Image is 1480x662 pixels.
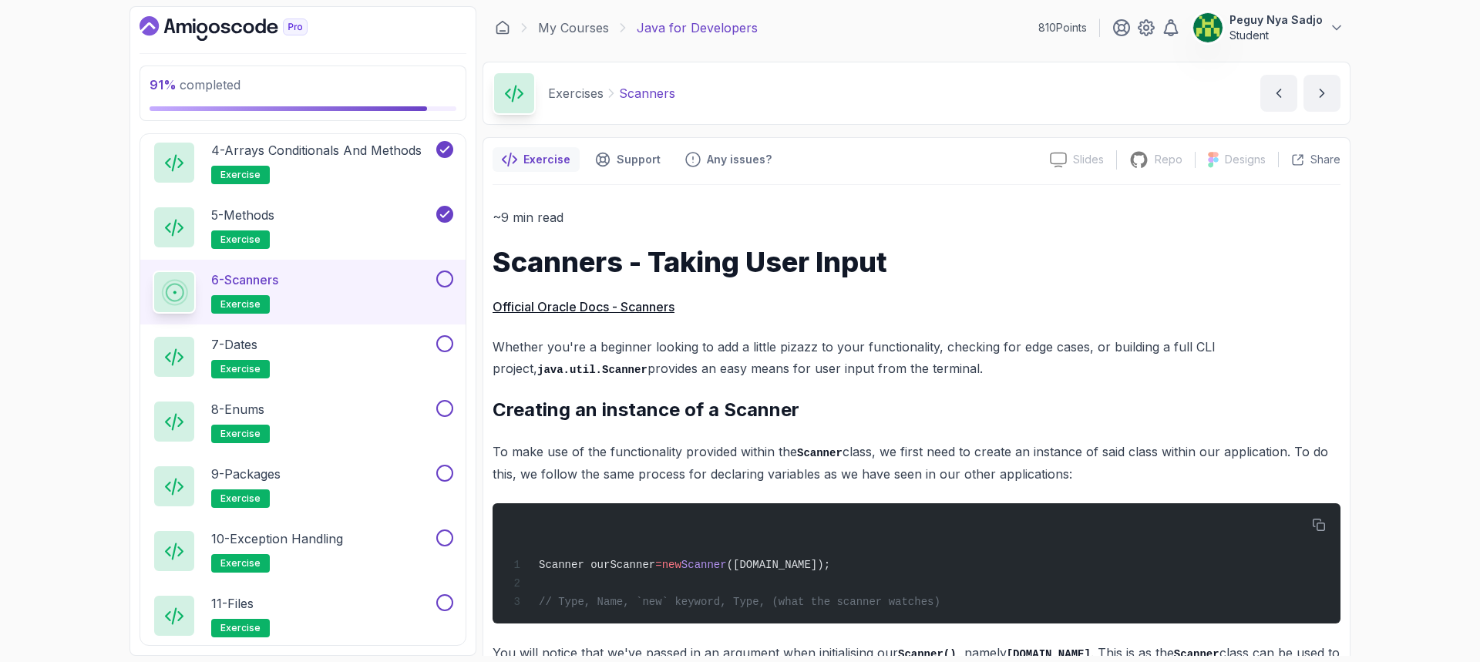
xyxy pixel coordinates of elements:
a: My Courses [538,18,609,37]
button: 6-Scannersexercise [153,271,453,314]
p: Repo [1155,152,1182,167]
p: Share [1310,152,1340,167]
h2: Creating an instance of a Scanner [493,398,1340,422]
p: 810 Points [1038,20,1087,35]
span: ([DOMAIN_NAME]); [727,559,830,571]
span: Scanner ourScanner [539,559,655,571]
span: exercise [220,622,261,634]
code: Scanner [1174,648,1219,660]
span: exercise [220,169,261,181]
code: Scanner() [898,648,957,660]
code: [DOMAIN_NAME] [1007,648,1091,660]
button: 8-Enumsexercise [153,400,453,443]
a: Dashboard [495,20,510,35]
p: 7 - Dates [211,335,257,354]
span: new [662,559,681,571]
button: user profile imagePeguy Nya SadjoStudent [1192,12,1344,43]
p: ~9 min read [493,207,1340,228]
span: = [655,559,661,571]
p: Exercise [523,152,570,167]
p: Java for Developers [637,18,758,37]
a: Dashboard [140,16,343,41]
p: To make use of the functionality provided within the class, we first need to create an instance o... [493,441,1340,485]
button: Share [1278,152,1340,167]
button: Support button [586,147,670,172]
button: 4-Arrays Conditionals and Methodsexercise [153,141,453,184]
button: previous content [1260,75,1297,112]
span: // Type, Name, `new` keyword, Type, (what the scanner watches) [539,596,940,608]
span: exercise [220,298,261,311]
p: Designs [1225,152,1266,167]
span: exercise [220,557,261,570]
button: 7-Datesexercise [153,335,453,378]
p: Whether you're a beginner looking to add a little pizazz to your functionality, checking for edge... [493,336,1340,380]
span: Scanner [681,559,727,571]
button: 9-Packagesexercise [153,465,453,508]
p: 4 - Arrays Conditionals and Methods [211,141,422,160]
p: 5 - Methods [211,206,274,224]
a: Official Oracle Docs - Scanners [493,299,674,314]
p: 9 - Packages [211,465,281,483]
span: exercise [220,492,261,505]
p: Any issues? [707,152,772,167]
p: 11 - Files [211,594,254,613]
span: exercise [220,428,261,440]
p: 10 - Exception Handling [211,529,343,548]
h1: Scanners - Taking User Input [493,247,1340,277]
button: 11-Filesexercise [153,594,453,637]
p: Peguy Nya Sadjo [1229,12,1323,28]
p: Support [617,152,661,167]
p: Slides [1073,152,1104,167]
span: exercise [220,234,261,246]
p: 6 - Scanners [211,271,278,289]
code: Scanner [797,447,843,459]
p: 8 - Enums [211,400,264,418]
img: user profile image [1193,13,1223,42]
span: exercise [220,363,261,375]
code: java.util.Scanner [537,364,647,376]
p: Scanners [619,84,675,102]
span: 91 % [150,77,177,92]
p: Student [1229,28,1323,43]
button: notes button [493,147,580,172]
button: next content [1303,75,1340,112]
p: Exercises [548,84,604,102]
span: completed [150,77,240,92]
button: Feedback button [676,147,781,172]
button: 5-Methodsexercise [153,206,453,249]
button: 10-Exception Handlingexercise [153,529,453,573]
